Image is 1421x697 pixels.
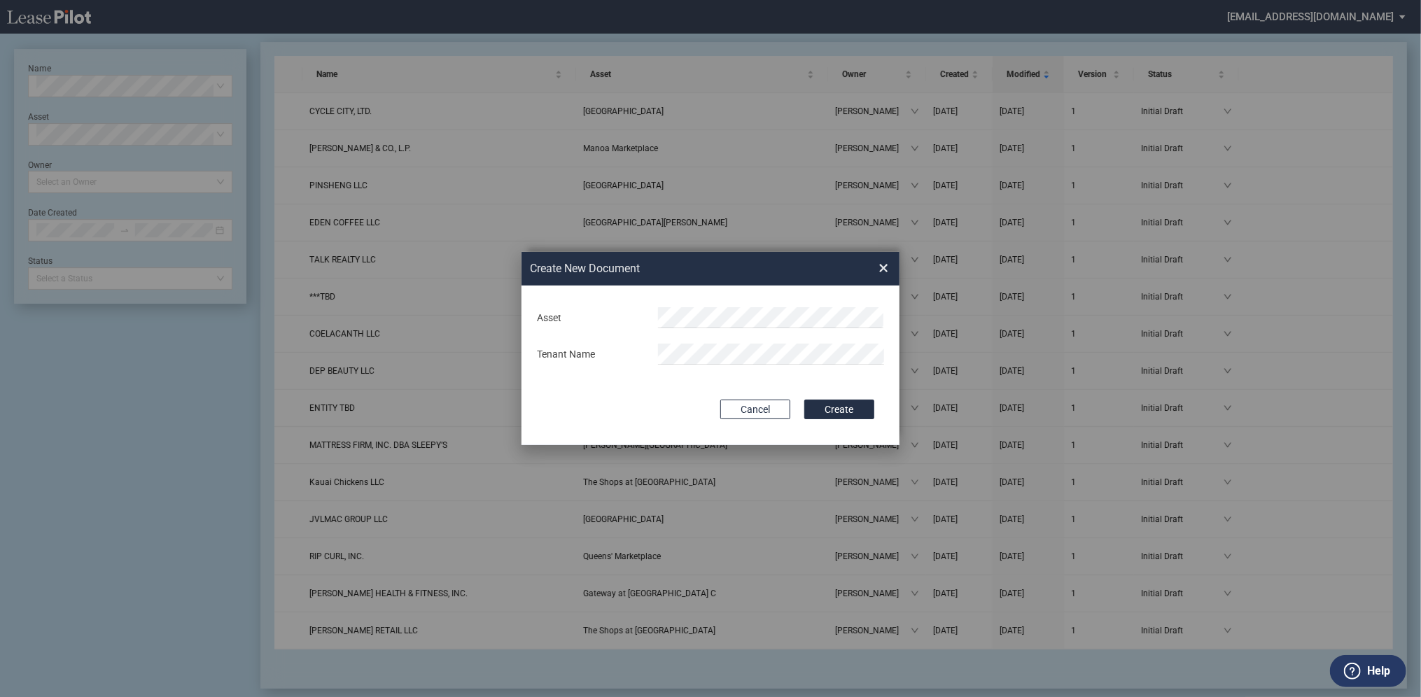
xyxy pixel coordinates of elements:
div: Tenant Name [528,348,650,362]
button: Create [804,400,874,419]
md-dialog: Create New ... [521,252,899,446]
button: Cancel [720,400,790,419]
input: Tenant Name [658,344,884,365]
label: Help [1367,662,1390,680]
span: × [878,257,888,279]
h2: Create New Document [530,261,828,276]
div: Asset [528,311,650,325]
